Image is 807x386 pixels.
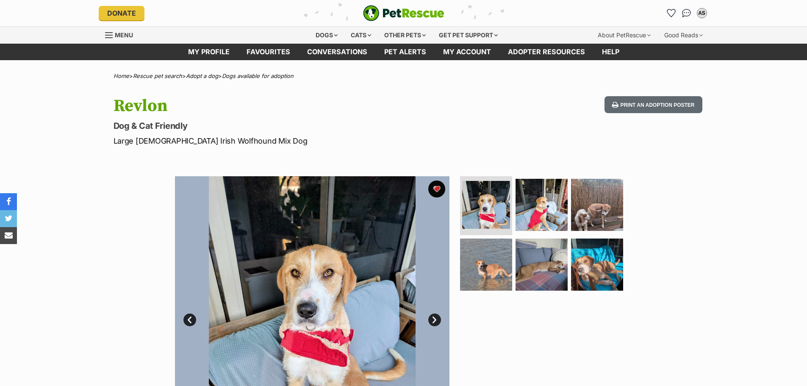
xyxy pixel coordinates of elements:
img: Photo of Revlon [571,239,623,291]
a: My profile [180,44,238,60]
ul: Account quick links [665,6,709,20]
button: My account [695,6,709,20]
div: Get pet support [433,27,504,44]
a: Rescue pet search [133,72,182,79]
a: Pet alerts [376,44,435,60]
a: Adopter resources [499,44,593,60]
a: Adopt a dog [186,72,218,79]
span: Menu [115,31,133,39]
img: logo-e224e6f780fb5917bec1dbf3a21bbac754714ae5b6737aabdf751b685950b380.svg [363,5,444,21]
a: Dogs available for adoption [222,72,294,79]
p: Dog & Cat Friendly [114,120,472,132]
img: Photo of Revlon [516,179,568,231]
img: Photo of Revlon [460,239,512,291]
a: Next [428,314,441,326]
a: conversations [299,44,376,60]
div: Dogs [310,27,344,44]
img: Photo of Revlon [571,179,623,231]
button: favourite [428,181,445,197]
a: Donate [99,6,144,20]
div: Good Reads [658,27,709,44]
a: Menu [105,27,139,42]
img: Photo of Revlon [462,181,510,229]
img: Photo of Revlon [516,239,568,291]
a: PetRescue [363,5,444,21]
a: Favourites [665,6,678,20]
a: Home [114,72,129,79]
a: Conversations [680,6,693,20]
a: Favourites [238,44,299,60]
a: My account [435,44,499,60]
div: AS [698,9,706,17]
button: Print an adoption poster [605,96,702,114]
div: Cats [345,27,377,44]
div: > > > [92,73,715,79]
p: Large [DEMOGRAPHIC_DATA] Irish Wolfhound Mix Dog [114,135,472,147]
a: Prev [183,314,196,326]
h1: Revlon [114,96,472,116]
div: Other pets [378,27,432,44]
img: chat-41dd97257d64d25036548639549fe6c8038ab92f7586957e7f3b1b290dea8141.svg [682,9,691,17]
a: Help [593,44,628,60]
div: About PetRescue [592,27,657,44]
